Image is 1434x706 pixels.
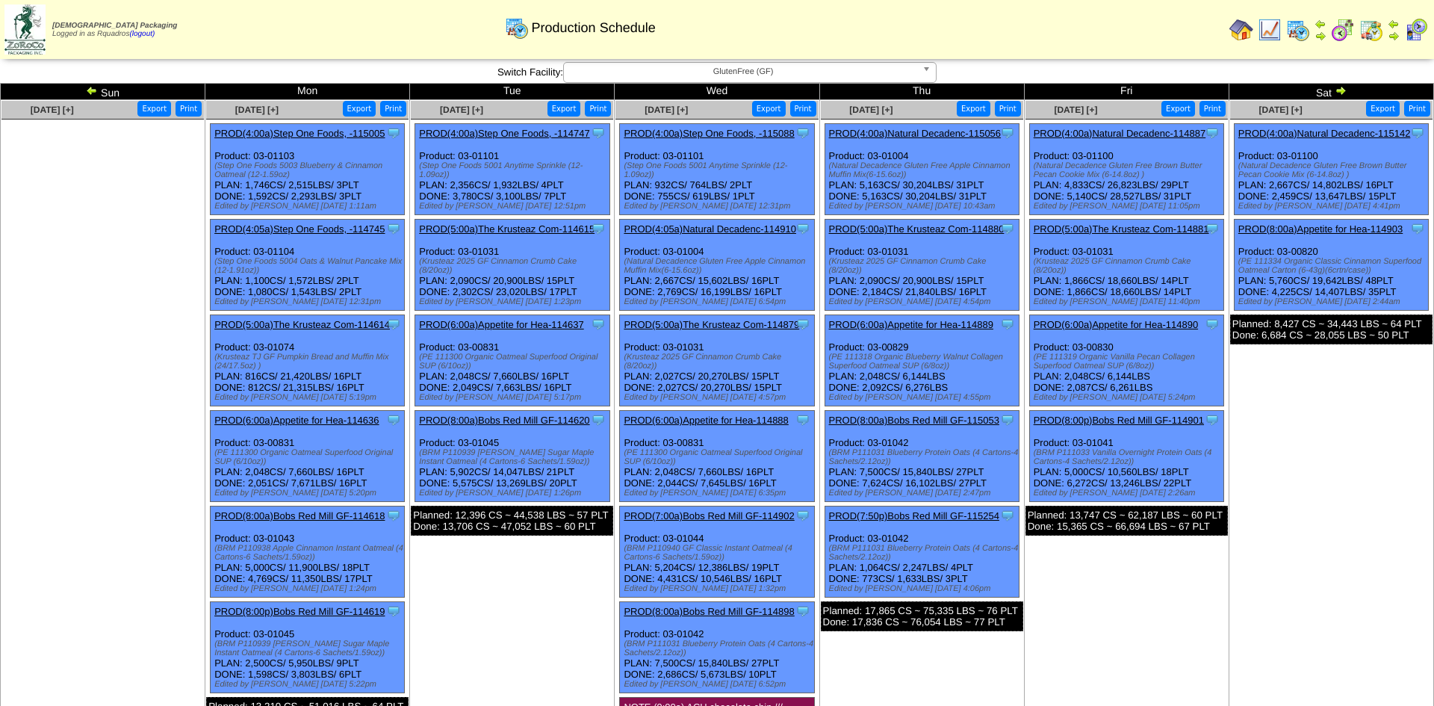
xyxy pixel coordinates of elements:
[1366,101,1400,117] button: Export
[1034,202,1223,211] div: Edited by [PERSON_NAME] [DATE] 11:05pm
[1029,411,1223,502] div: Product: 03-01041 PLAN: 5,000CS / 10,560LBS / 18PLT DONE: 6,272CS / 13,246LBS / 22PLT
[211,124,405,215] div: Product: 03-01103 PLAN: 1,746CS / 2,515LBS / 3PLT DONE: 1,592CS / 2,293LBS / 3PLT
[419,257,609,275] div: (Krusteaz 2025 GF Cinnamon Crumb Cake (8/20oz))
[214,415,379,426] a: PROD(6:00a)Appetite for Hea-114636
[214,128,385,139] a: PROD(4:00a)Step One Foods, -115005
[415,220,609,311] div: Product: 03-01031 PLAN: 2,090CS / 20,900LBS / 15PLT DONE: 2,302CS / 23,020LBS / 17PLT
[795,221,810,236] img: Tooltip
[1410,221,1425,236] img: Tooltip
[214,584,404,593] div: Edited by [PERSON_NAME] [DATE] 1:24pm
[1314,30,1326,42] img: arrowright.gif
[624,640,813,657] div: (BRM P111031 Blueberry Protein Oats (4 Cartons-4 Sachets/2.12oz))
[1229,84,1433,100] td: Sat
[214,640,404,657] div: (BRM P110939 [PERSON_NAME] Sugar Maple Instant Oatmeal (4 Cartons-6 Sachets/1.59oz))
[1034,223,1209,235] a: PROD(5:00a)The Krusteaz Com-114881
[214,680,404,689] div: Edited by [PERSON_NAME] [DATE] 5:22pm
[624,606,794,617] a: PROD(8:00a)Bobs Red Mill GF-114898
[1,84,205,100] td: Sun
[211,315,405,406] div: Product: 03-01074 PLAN: 816CS / 21,420LBS / 16PLT DONE: 812CS / 21,315LBS / 16PLT
[1054,105,1097,115] a: [DATE] [+]
[1238,161,1428,179] div: (Natural Decadence Gluten Free Brown Butter Pecan Cookie Mix (6-14.8oz) )
[624,202,813,211] div: Edited by [PERSON_NAME] [DATE] 12:31pm
[214,448,404,466] div: (PE 111300 Organic Oatmeal Superfood Original SUP (6/10oz))
[1359,18,1383,42] img: calendarinout.gif
[547,101,581,117] button: Export
[31,105,74,115] a: [DATE] [+]
[624,448,813,466] div: (PE 111300 Organic Oatmeal Superfood Original SUP (6/10oz))
[1404,101,1430,117] button: Print
[1205,412,1220,427] img: Tooltip
[795,412,810,427] img: Tooltip
[829,161,1019,179] div: (Natural Decadence Gluten Free Apple Cinnamon Muffin Mix(6-15.6oz))
[829,257,1019,275] div: (Krusteaz 2025 GF Cinnamon Crumb Cake (8/20oz))
[214,606,385,617] a: PROD(8:00p)Bobs Red Mill GF-114619
[624,510,794,521] a: PROD(7:00a)Bobs Red Mill GF-114902
[214,353,404,371] div: (Krusteaz TJ GF Pumpkin Bread and Muffin Mix (24/17.5oz) )
[585,101,611,117] button: Print
[386,508,401,523] img: Tooltip
[825,124,1019,215] div: Product: 03-01004 PLAN: 5,163CS / 30,204LBS / 31PLT DONE: 5,163CS / 30,204LBS / 31PLT
[645,105,688,115] span: [DATE] [+]
[829,128,1002,139] a: PROD(4:00a)Natural Decadenc-115056
[52,22,177,38] span: Logged in as Rquadros
[624,415,788,426] a: PROD(6:00a)Appetite for Hea-114888
[1238,297,1428,306] div: Edited by [PERSON_NAME] [DATE] 2:44am
[214,510,385,521] a: PROD(8:00a)Bobs Red Mill GF-114618
[1034,297,1223,306] div: Edited by [PERSON_NAME] [DATE] 11:40pm
[440,105,483,115] span: [DATE] [+]
[386,221,401,236] img: Tooltip
[214,161,404,179] div: (Step One Foods 5003 Blueberry & Cinnamon Oatmeal (12-1.59oz)
[1259,105,1303,115] a: [DATE] [+]
[343,101,376,117] button: Export
[419,393,609,402] div: Edited by [PERSON_NAME] [DATE] 5:17pm
[214,393,404,402] div: Edited by [PERSON_NAME] [DATE] 5:19pm
[419,128,589,139] a: PROD(4:00a)Step One Foods, -114747
[415,315,609,406] div: Product: 03-00831 PLAN: 2,048CS / 7,660LBS / 16PLT DONE: 2,049CS / 7,663LBS / 16PLT
[1205,221,1220,236] img: Tooltip
[1286,18,1310,42] img: calendarprod.gif
[410,84,615,100] td: Tue
[825,507,1019,598] div: Product: 03-01042 PLAN: 1,064CS / 2,247LBS / 4PLT DONE: 773CS / 1,633LBS / 3PLT
[1205,317,1220,332] img: Tooltip
[819,84,1024,100] td: Thu
[620,315,814,406] div: Product: 03-01031 PLAN: 2,027CS / 20,270LBS / 15PLT DONE: 2,027CS / 20,270LBS / 15PLT
[1034,128,1206,139] a: PROD(4:00a)Natural Decadenc-114887
[795,126,810,140] img: Tooltip
[1029,315,1223,406] div: Product: 03-00830 PLAN: 2,048CS / 6,144LBS DONE: 2,087CS / 6,261LBS
[1410,126,1425,140] img: Tooltip
[1000,221,1015,236] img: Tooltip
[825,411,1019,502] div: Product: 03-01042 PLAN: 7,500CS / 15,840LBS / 27PLT DONE: 7,624CS / 16,102LBS / 27PLT
[1034,489,1223,498] div: Edited by [PERSON_NAME] [DATE] 2:26am
[1238,128,1411,139] a: PROD(4:00a)Natural Decadenc-115142
[624,223,796,235] a: PROD(4:05a)Natural Decadenc-114910
[1258,18,1282,42] img: line_graph.gif
[821,601,1023,631] div: Planned: 17,865 CS ~ 75,335 LBS ~ 76 PLT Done: 17,836 CS ~ 76,054 LBS ~ 77 PLT
[624,128,794,139] a: PROD(4:00a)Step One Foods, -115088
[1234,124,1428,215] div: Product: 03-01100 PLAN: 2,667CS / 14,802LBS / 16PLT DONE: 2,459CS / 13,647LBS / 15PLT
[1034,415,1204,426] a: PROD(8:00p)Bobs Red Mill GF-114901
[205,84,410,100] td: Mon
[1230,315,1433,344] div: Planned: 8,427 CS ~ 34,443 LBS ~ 64 PLT Done: 6,684 CS ~ 28,055 LBS ~ 50 PLT
[1314,18,1326,30] img: arrowleft.gif
[214,297,404,306] div: Edited by [PERSON_NAME] [DATE] 12:31pm
[176,101,202,117] button: Print
[419,161,609,179] div: (Step One Foods 5001 Anytime Sprinkle (12-1.09oz))
[829,584,1019,593] div: Edited by [PERSON_NAME] [DATE] 4:06pm
[211,602,405,693] div: Product: 03-01045 PLAN: 2,500CS / 5,950LBS / 9PLT DONE: 1,598CS / 3,803LBS / 6PLT
[137,101,171,117] button: Export
[624,544,813,562] div: (BRM P110940 GF Classic Instant Oatmeal (4 Cartons-6 Sachets/1.59oz))
[411,506,613,536] div: Planned: 12,396 CS ~ 44,538 LBS ~ 57 PLT Done: 13,706 CS ~ 47,052 LBS ~ 60 PLT
[1034,353,1223,371] div: (PE 111319 Organic Vanilla Pecan Collagen Superfood Oatmeal SUP (6/8oz))
[1388,30,1400,42] img: arrowright.gif
[1238,257,1428,275] div: (PE 111334 Organic Classic Cinnamon Superfood Oatmeal Carton (6-43g)(6crtn/case))
[386,126,401,140] img: Tooltip
[825,315,1019,406] div: Product: 03-00829 PLAN: 2,048CS / 6,144LBS DONE: 2,092CS / 6,276LBS
[995,101,1021,117] button: Print
[624,353,813,371] div: (Krusteaz 2025 GF Cinnamon Crumb Cake (8/20oz))
[419,415,589,426] a: PROD(8:00a)Bobs Red Mill GF-114620
[829,415,999,426] a: PROD(8:00a)Bobs Red Mill GF-115053
[4,4,46,55] img: zoroco-logo-small.webp
[795,317,810,332] img: Tooltip
[825,220,1019,311] div: Product: 03-01031 PLAN: 2,090CS / 20,900LBS / 15PLT DONE: 2,184CS / 21,840LBS / 16PLT
[795,604,810,619] img: Tooltip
